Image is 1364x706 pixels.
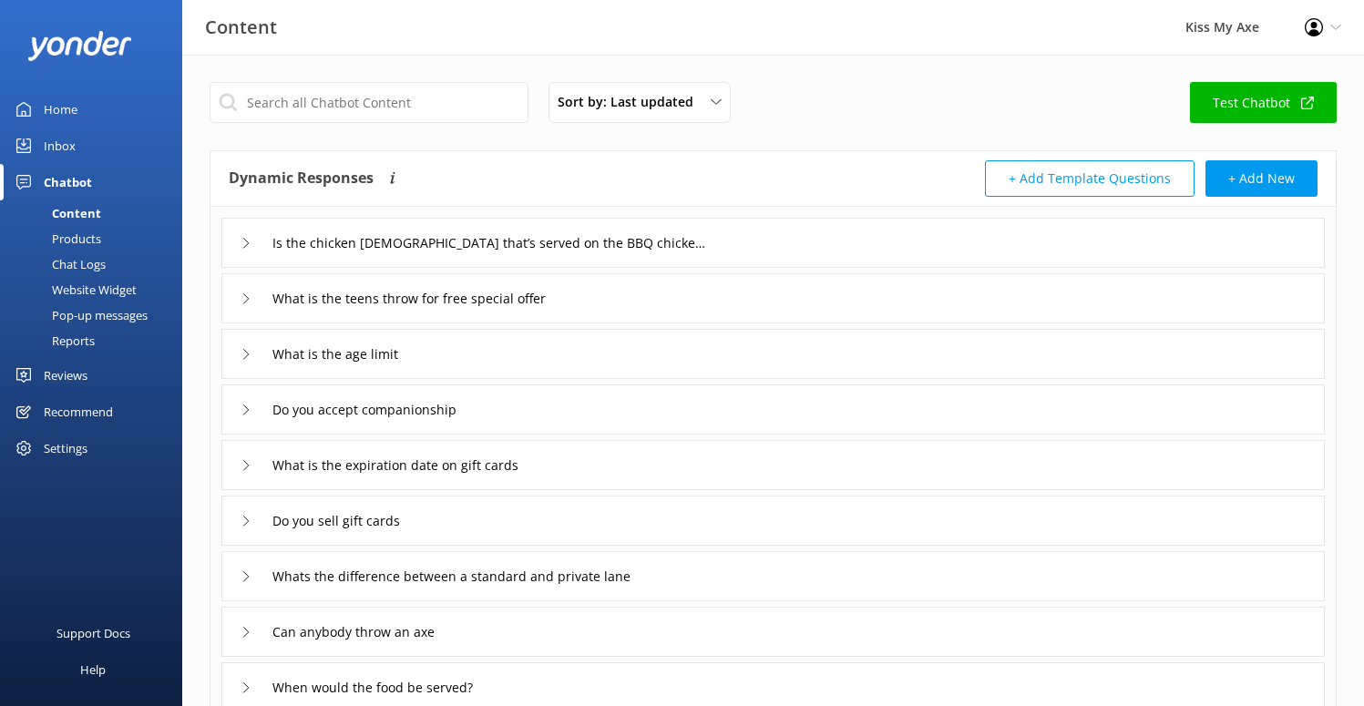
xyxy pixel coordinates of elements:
[44,357,87,394] div: Reviews
[44,128,76,164] div: Inbox
[1205,160,1318,197] button: + Add New
[11,200,101,226] div: Content
[210,82,528,123] input: Search all Chatbot Content
[985,160,1195,197] button: + Add Template Questions
[11,302,182,328] a: Pop-up messages
[44,91,77,128] div: Home
[80,651,106,688] div: Help
[205,13,277,42] h3: Content
[11,251,106,277] div: Chat Logs
[11,200,182,226] a: Content
[44,430,87,466] div: Settings
[56,615,130,651] div: Support Docs
[229,160,374,197] h4: Dynamic Responses
[11,226,101,251] div: Products
[27,31,132,61] img: yonder-white-logo.png
[44,164,92,200] div: Chatbot
[11,226,182,251] a: Products
[1190,82,1337,123] a: Test Chatbot
[11,277,182,302] a: Website Widget
[44,394,113,430] div: Recommend
[11,302,148,328] div: Pop-up messages
[11,328,95,353] div: Reports
[11,328,182,353] a: Reports
[11,251,182,277] a: Chat Logs
[558,92,704,112] span: Sort by: Last updated
[11,277,137,302] div: Website Widget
